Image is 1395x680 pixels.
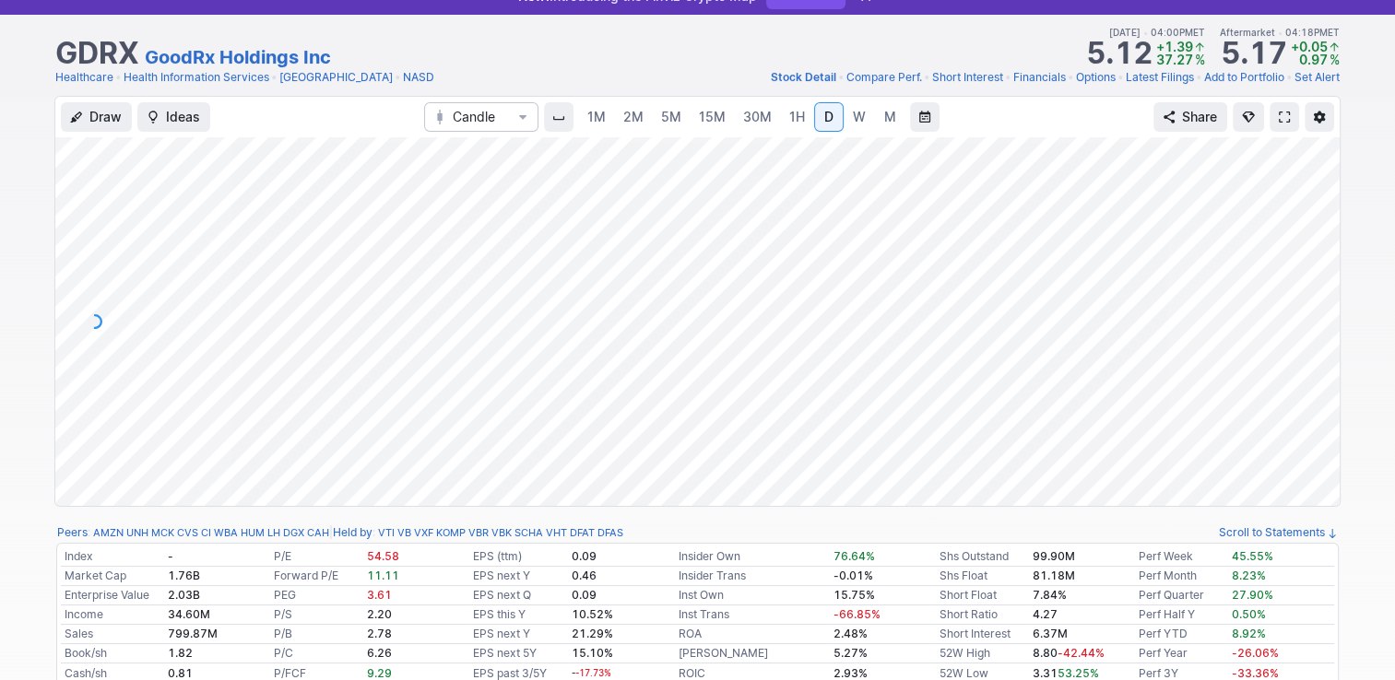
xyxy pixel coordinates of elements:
[833,666,868,680] b: 2.93%
[833,549,875,563] span: 76.64%
[675,567,830,586] td: Insider Trans
[1232,588,1273,602] span: 27.90%
[469,605,568,625] td: EPS this Y
[675,586,830,605] td: Inst Own
[1033,627,1068,640] a: 6.37M
[875,102,904,132] a: M
[126,523,148,542] a: UNH
[469,586,568,605] td: EPS next Q
[1033,549,1075,563] b: 99.90M
[1220,24,1340,41] span: Aftermarket 04:18PM ET
[469,547,568,567] td: EPS (ttm)
[1233,102,1264,132] button: Explore new features
[587,109,606,124] span: 1M
[1013,68,1066,87] a: Financials
[675,625,830,644] td: ROA
[329,523,623,542] div: | :
[1232,666,1279,680] span: -33.36%
[884,109,896,124] span: M
[1232,569,1266,582] span: 8.23%
[1156,39,1193,54] span: +1.39
[93,523,124,542] a: AMZN
[940,627,1011,640] a: Short Interest
[403,68,434,87] a: NASD
[514,523,543,542] a: SCHA
[271,68,278,87] span: •
[1219,525,1338,539] a: Scroll to Statements
[1076,68,1116,87] a: Options
[270,625,363,644] td: P/B
[1033,607,1058,621] a: 4.27
[936,547,1029,567] td: Shs Outstand
[699,109,726,124] span: 15M
[1270,102,1299,132] a: Fullscreen
[61,102,132,132] button: Draw
[675,644,830,663] td: [PERSON_NAME]
[675,605,830,625] td: Inst Trans
[546,523,567,542] a: VHT
[1232,646,1279,660] span: -26.06%
[283,523,304,542] a: DGX
[1330,52,1340,67] span: %
[1135,625,1228,644] td: Perf YTD
[367,569,399,582] span: 11.11
[61,586,164,605] td: Enterprise Value
[1182,108,1217,126] span: Share
[1278,27,1283,38] span: •
[168,666,193,680] b: 0.81
[924,68,930,87] span: •
[572,549,597,563] b: 0.09
[940,588,997,602] a: Short Float
[1196,68,1202,87] span: •
[1033,588,1067,602] a: 7.84%
[89,108,122,126] span: Draw
[572,607,613,621] b: 10.52%
[367,646,392,660] b: 6.26
[1221,39,1287,68] strong: 5.17
[378,523,395,542] a: VTI
[1068,68,1074,87] span: •
[1232,627,1266,640] span: 8.92%
[469,625,568,644] td: EPS next Y
[1135,586,1228,605] td: Perf Quarter
[55,39,139,68] h1: GDRX
[1291,39,1328,54] span: +0.05
[468,523,489,542] a: VBR
[846,68,922,87] a: Compare Perf.
[168,569,200,582] b: 1.76B
[1058,646,1105,660] span: -42.44%
[61,644,164,663] td: Book/sh
[936,644,1029,663] td: 52W High
[367,607,392,621] b: 2.20
[781,102,813,132] a: 1H
[168,588,200,602] b: 2.03B
[572,569,597,582] b: 0.46
[124,68,269,87] a: Health Information Services
[307,523,329,542] a: CAH
[115,68,122,87] span: •
[1109,24,1205,41] span: [DATE] 04:00PM ET
[201,523,211,542] a: CI
[168,646,193,660] b: 1.82
[597,523,623,542] a: DFAS
[1232,549,1273,563] span: 45.55%
[367,588,392,602] span: 3.61
[833,607,881,621] span: -66.85%
[453,108,510,126] span: Candle
[833,569,873,582] b: -0.01%
[771,70,836,84] span: Stock Detail
[615,102,652,132] a: 2M
[166,108,200,126] span: Ideas
[743,109,772,124] span: 30M
[436,523,466,542] a: KOMP
[1204,68,1284,87] a: Add to Portfolio
[241,523,265,542] a: HUM
[789,109,805,124] span: 1H
[932,68,1003,87] a: Short Interest
[910,102,940,132] button: Range
[267,523,280,542] a: LH
[771,68,836,87] a: Stock Detail
[570,523,595,542] a: DFAT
